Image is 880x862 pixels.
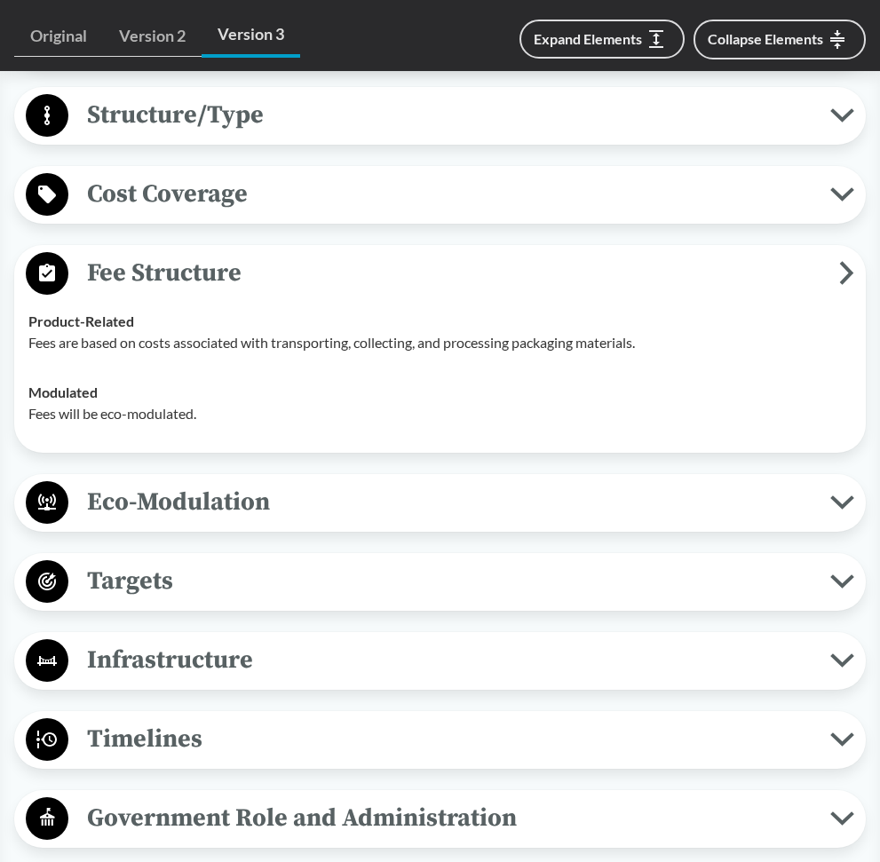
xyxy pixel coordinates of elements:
a: Version 3 [202,14,300,58]
button: Collapse Elements [694,20,866,59]
a: Original [14,16,103,57]
button: Government Role and Administration [20,796,860,842]
p: Fees will be eco-modulated. [28,403,852,424]
span: Structure/Type [68,95,830,135]
button: Timelines [20,717,860,763]
span: Timelines [68,719,830,759]
button: Infrastructure [20,638,860,684]
button: Targets [20,559,860,605]
button: Fee Structure [20,251,860,297]
strong: Modulated [28,384,98,400]
button: Expand Elements [519,20,685,59]
span: Government Role and Administration [68,798,830,838]
span: Eco-Modulation [68,482,830,522]
button: Cost Coverage [20,172,860,217]
span: Targets [68,561,830,601]
p: Fees are based on costs associated with transporting, collecting, and processing packaging materi... [28,332,852,353]
span: Infrastructure [68,640,830,680]
strong: Product-Related [28,312,134,329]
button: Eco-Modulation [20,480,860,526]
span: Cost Coverage [68,174,830,214]
span: Fee Structure [68,253,839,293]
button: Structure/Type [20,93,860,138]
a: Version 2 [103,16,202,57]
